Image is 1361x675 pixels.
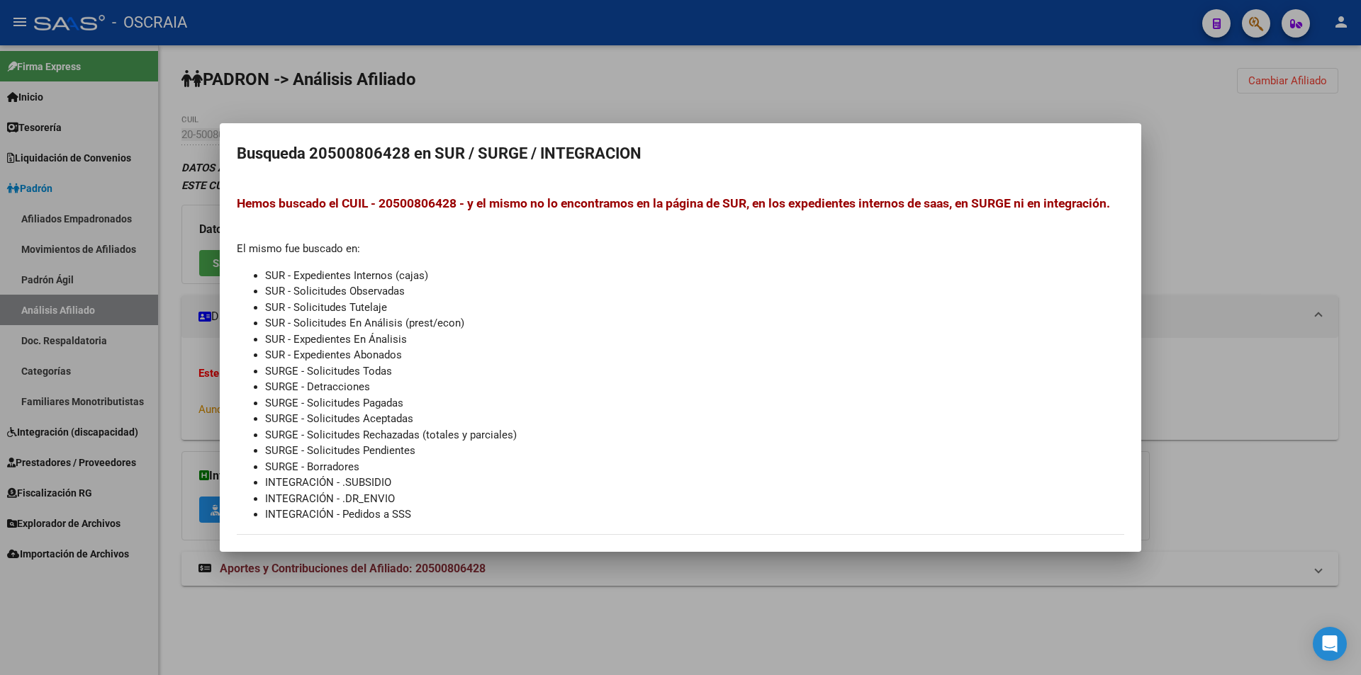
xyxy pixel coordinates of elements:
li: SUR - Solicitudes Tutelaje [265,300,1124,316]
li: SURGE - Solicitudes Todas [265,363,1124,380]
li: SURGE - Solicitudes Aceptadas [265,411,1124,427]
li: SUR - Solicitudes En Análisis (prest/econ) [265,315,1124,331]
li: SURGE - Detracciones [265,379,1124,395]
li: SUR - Solicitudes Observadas [265,283,1124,300]
li: SURGE - Solicitudes Rechazadas (totales y parciales) [265,427,1124,443]
li: INTEGRACIÓN - .DR_ENVIO [265,491,1124,507]
li: INTEGRACIÓN - .SUBSIDIO [265,475,1124,491]
li: SURGE - Solicitudes Pendientes [265,443,1124,459]
li: SURGE - Solicitudes Pagadas [265,395,1124,412]
div: Open Intercom Messenger [1313,627,1347,661]
li: INTEGRACIÓN - Pedidos a SSS [265,506,1124,523]
div: El mismo fue buscado en: [237,194,1124,523]
li: SUR - Expedientes Internos (cajas) [265,268,1124,284]
li: SUR - Expedientes En Ánalisis [265,331,1124,348]
span: Hemos buscado el CUIL - 20500806428 - y el mismo no lo encontramos en la página de SUR, en los ex... [237,196,1110,210]
li: SUR - Expedientes Abonados [265,347,1124,363]
h2: Busqueda 20500806428 en SUR / SURGE / INTEGRACION [237,140,1124,167]
li: SURGE - Borradores [265,459,1124,475]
